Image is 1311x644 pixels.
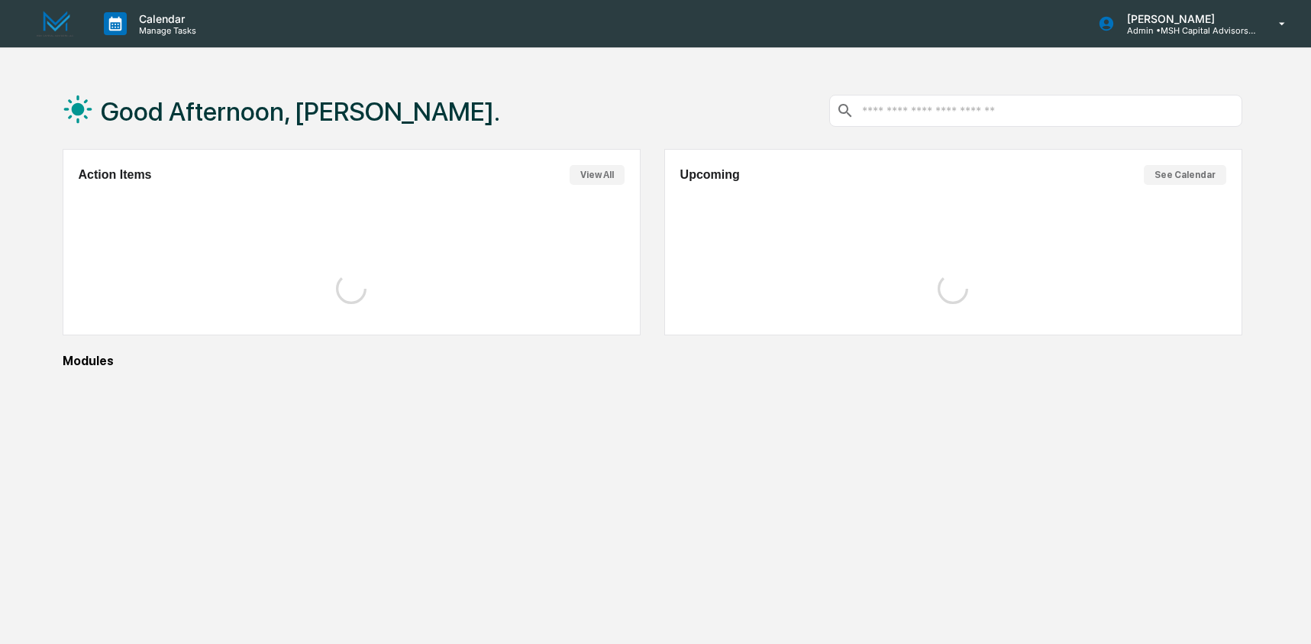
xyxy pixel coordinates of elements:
button: See Calendar [1144,165,1226,185]
p: [PERSON_NAME] [1115,12,1257,25]
div: Modules [63,354,1242,368]
p: Admin • MSH Capital Advisors LLC - RIA [1115,25,1257,36]
p: Manage Tasks [127,25,204,36]
h1: Good Afternoon, [PERSON_NAME]. [101,96,500,127]
h2: Action Items [79,168,152,182]
img: logo [37,11,73,37]
p: Calendar [127,12,204,25]
button: View All [570,165,625,185]
h2: Upcoming [680,168,740,182]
